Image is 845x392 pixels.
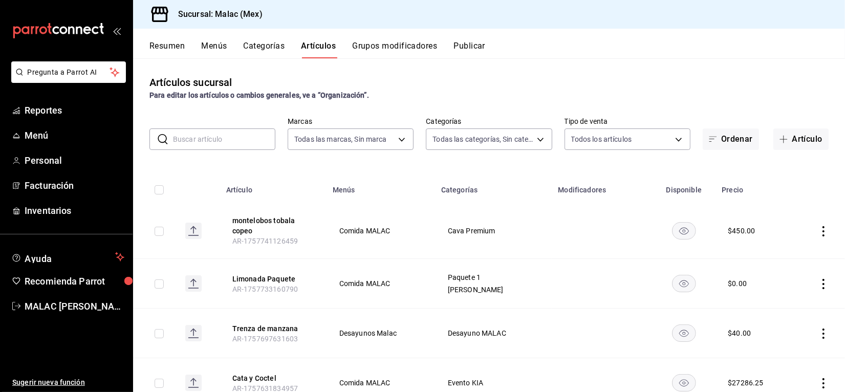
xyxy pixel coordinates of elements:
button: actions [818,378,829,388]
div: $ 40.00 [728,328,751,338]
div: $ 0.00 [728,278,747,289]
span: Reportes [25,103,124,117]
span: Personal [25,154,124,167]
button: edit-product-location [232,274,314,284]
span: MALAC [PERSON_NAME] [25,299,124,313]
th: Precio [716,170,794,203]
button: availability-product [672,275,696,292]
th: Artículo [220,170,327,203]
button: Publicar [453,41,485,58]
span: Todas las categorías, Sin categoría [432,134,533,144]
button: actions [818,279,829,289]
label: Tipo de venta [565,118,690,125]
span: Todos los artículos [571,134,632,144]
th: Modificadores [552,170,652,203]
span: Facturación [25,179,124,192]
button: Resumen [149,41,185,58]
button: edit-product-location [232,215,314,236]
div: navigation tabs [149,41,845,58]
button: Pregunta a Parrot AI [11,61,126,83]
span: Menú [25,128,124,142]
span: Recomienda Parrot [25,274,124,288]
span: Cava Premium [448,227,539,234]
span: [PERSON_NAME] [448,286,539,293]
span: Todas las marcas, Sin marca [294,134,387,144]
div: $ 27286.25 [728,378,763,388]
span: AR-1757733160790 [232,285,298,293]
span: Comida MALAC [339,227,422,234]
button: Ordenar [703,128,759,150]
span: Sugerir nueva función [12,377,124,388]
button: edit-product-location [232,373,314,383]
div: $ 450.00 [728,226,755,236]
span: Comida MALAC [339,379,422,386]
button: availability-product [672,374,696,391]
label: Categorías [426,118,552,125]
button: Artículo [773,128,829,150]
span: Desayunos Malac [339,330,422,337]
th: Categorías [435,170,552,203]
span: Ayuda [25,251,111,263]
button: Grupos modificadores [352,41,437,58]
strong: Para editar los artículos o cambios generales, ve a “Organización”. [149,91,369,99]
button: availability-product [672,324,696,342]
button: edit-product-location [232,323,314,334]
span: Paquete 1 [448,274,539,281]
button: open_drawer_menu [113,27,121,35]
th: Menús [327,170,435,203]
span: Inventarios [25,204,124,217]
input: Buscar artículo [173,129,275,149]
span: Evento KIA [448,379,539,386]
span: AR-1757741126459 [232,237,298,245]
span: AR-1757697631603 [232,335,298,343]
button: actions [818,226,829,236]
span: Comida MALAC [339,280,422,287]
button: Artículos [301,41,336,58]
div: Artículos sucursal [149,75,232,90]
a: Pregunta a Parrot AI [7,74,126,85]
h3: Sucursal: Malac (Mex) [170,8,263,20]
button: availability-product [672,222,696,239]
button: actions [818,329,829,339]
span: Desayuno MALAC [448,330,539,337]
label: Marcas [288,118,414,125]
button: Menús [201,41,227,58]
button: Categorías [244,41,285,58]
span: Pregunta a Parrot AI [28,67,110,78]
th: Disponible [652,170,716,203]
